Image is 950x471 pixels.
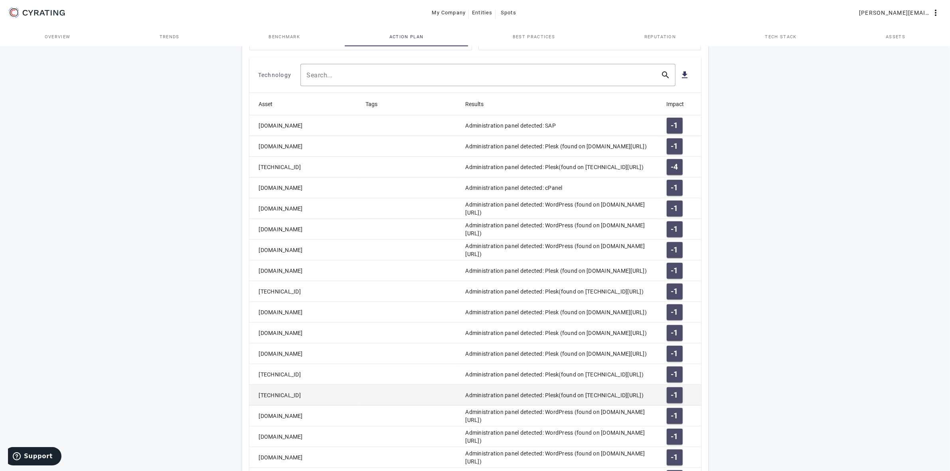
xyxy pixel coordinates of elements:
[671,184,678,192] span: -1
[8,447,61,467] iframe: Opens a widget where you can find more information
[459,447,660,468] mat-cell: Administration panel detected: WordPress (found on [DOMAIN_NAME][URL])
[269,35,300,39] span: Benchmark
[859,6,931,19] span: [PERSON_NAME][EMAIL_ADDRESS][DOMAIN_NAME]
[459,281,660,302] mat-cell: Administration panel detected: Plesk(found on [TECHNICAL_ID][URL])
[249,260,359,281] mat-cell: [DOMAIN_NAME]
[501,6,516,19] span: Spots
[469,6,496,20] button: Entities
[667,100,684,108] div: Impact
[671,370,678,378] span: -1
[671,246,678,254] span: -1
[459,219,660,240] mat-cell: Administration panel detected: WordPress (found on [DOMAIN_NAME][URL])
[249,302,359,323] mat-cell: [DOMAIN_NAME]
[459,406,660,426] mat-cell: Administration panel detected: WordPress (found on [DOMAIN_NAME][URL])
[671,391,678,399] span: -1
[856,6,944,20] button: [PERSON_NAME][EMAIL_ADDRESS][DOMAIN_NAME]
[671,453,678,461] span: -1
[671,267,678,275] span: -1
[671,225,678,233] span: -1
[160,35,180,39] span: Trends
[671,412,678,420] span: -1
[45,35,71,39] span: Overview
[258,69,292,81] span: Technology
[459,343,660,364] mat-cell: Administration panel detected: Plesk (found on [DOMAIN_NAME][URL])
[256,68,294,82] button: Technology
[249,198,359,219] mat-cell: [DOMAIN_NAME]
[459,115,660,136] mat-cell: Administration panel detected: SAP
[459,364,660,385] mat-cell: Administration panel detected: Plesk(found on [TECHNICAL_ID][URL])
[466,100,491,108] div: Results
[249,406,359,426] mat-cell: [DOMAIN_NAME]
[671,163,678,171] span: -4
[249,343,359,364] mat-cell: [DOMAIN_NAME]
[644,35,676,39] span: Reputation
[249,136,359,157] mat-cell: [DOMAIN_NAME]
[513,35,555,39] span: Best practices
[259,100,280,108] div: Asset
[466,100,484,108] div: Results
[249,240,359,260] mat-cell: [DOMAIN_NAME]
[249,447,359,468] mat-cell: [DOMAIN_NAME]
[656,70,675,80] mat-icon: search
[259,100,273,108] div: Asset
[671,288,678,296] span: -1
[249,281,359,302] mat-cell: [TECHNICAL_ID]
[931,8,940,18] mat-icon: more_vert
[23,10,65,16] g: CYRATING
[886,35,905,39] span: Assets
[459,385,660,406] mat-cell: Administration panel detected: Plesk(found on [TECHNICAL_ID][URL])
[459,198,660,219] mat-cell: Administration panel detected: WordPress (found on [DOMAIN_NAME][URL])
[671,350,678,358] span: -1
[671,433,678,441] span: -1
[472,6,492,19] span: Entities
[459,260,660,281] mat-cell: Administration panel detected: Plesk (found on [DOMAIN_NAME][URL])
[459,426,660,447] mat-cell: Administration panel detected: WordPress (found on [DOMAIN_NAME][URL])
[307,72,333,79] mat-label: Search...
[249,177,359,198] mat-cell: [DOMAIN_NAME]
[249,219,359,240] mat-cell: [DOMAIN_NAME]
[459,157,660,177] mat-cell: Administration panel detected: Plesk(found on [TECHNICAL_ID][URL])
[496,6,521,20] button: Spots
[459,323,660,343] mat-cell: Administration panel detected: Plesk (found on [DOMAIN_NAME][URL])
[366,100,378,108] div: Tags
[459,240,660,260] mat-cell: Administration panel detected: WordPress (found on [DOMAIN_NAME][URL])
[366,100,385,108] div: Tags
[429,6,469,20] button: My Company
[671,308,678,316] span: -1
[765,35,797,39] span: Tech Stack
[249,157,359,177] mat-cell: [TECHNICAL_ID]
[459,136,660,157] mat-cell: Administration panel detected: Plesk (found on [DOMAIN_NAME][URL])
[249,426,359,447] mat-cell: [DOMAIN_NAME]
[671,205,678,213] span: -1
[432,6,466,19] span: My Company
[671,329,678,337] span: -1
[389,35,424,39] span: Action Plan
[249,364,359,385] mat-cell: [TECHNICAL_ID]
[249,323,359,343] mat-cell: [DOMAIN_NAME]
[680,70,690,80] mat-icon: file_download
[671,122,678,130] span: -1
[667,100,691,108] div: Impact
[249,115,359,136] mat-cell: [DOMAIN_NAME]
[459,177,660,198] mat-cell: Administration panel detected: cPanel
[249,385,359,406] mat-cell: [TECHNICAL_ID]
[459,302,660,323] mat-cell: Administration panel detected: Plesk (found on [DOMAIN_NAME][URL])
[671,142,678,150] span: -1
